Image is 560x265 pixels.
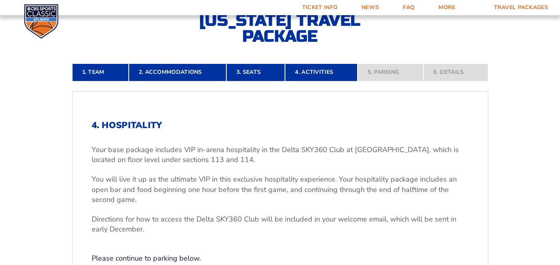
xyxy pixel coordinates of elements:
img: CBS Sports Classic [24,4,59,39]
p: Directions for how to access the Delta SKY360 Club will be included in your welcome email, which ... [92,214,469,234]
h2: [US_STATE] Travel Package [193,12,368,44]
h2: 4. Hospitality [92,120,469,131]
p: Please continue to parking below. [92,253,469,263]
a: 2. Accommodations [129,63,226,81]
p: You will live it up as the ultimate VIP in this exclusive hospitality experience. Your hospitalit... [92,174,469,205]
p: Your base package includes VIP in-arena hospitality in the Delta SKY360 Club at [GEOGRAPHIC_DATA]... [92,145,469,165]
a: 1. Team [72,63,129,81]
a: 3. Seats [226,63,285,81]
